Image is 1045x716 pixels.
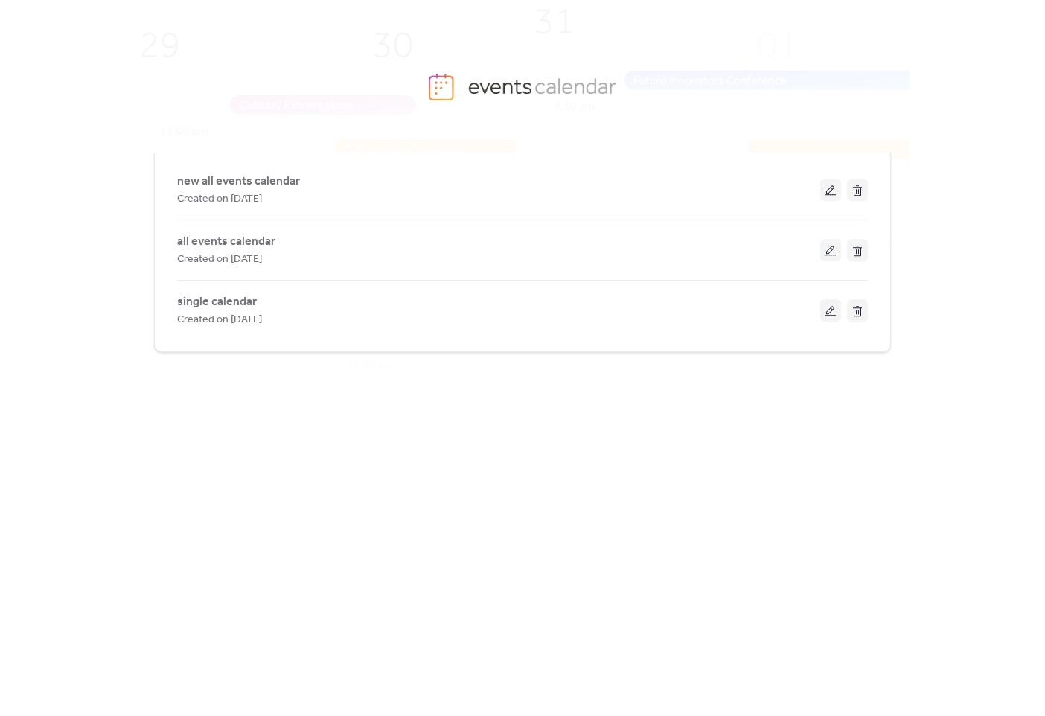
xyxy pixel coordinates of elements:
a: new all events calendar [177,177,300,185]
span: Created on [DATE] [177,311,262,329]
a: single calendar [177,298,257,306]
span: Created on [DATE] [177,191,262,208]
span: single calendar [177,293,257,311]
span: Created on [DATE] [177,251,262,269]
span: new all events calendar [177,173,300,191]
span: all events calendar [177,233,275,251]
a: all events calendar [177,237,275,246]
